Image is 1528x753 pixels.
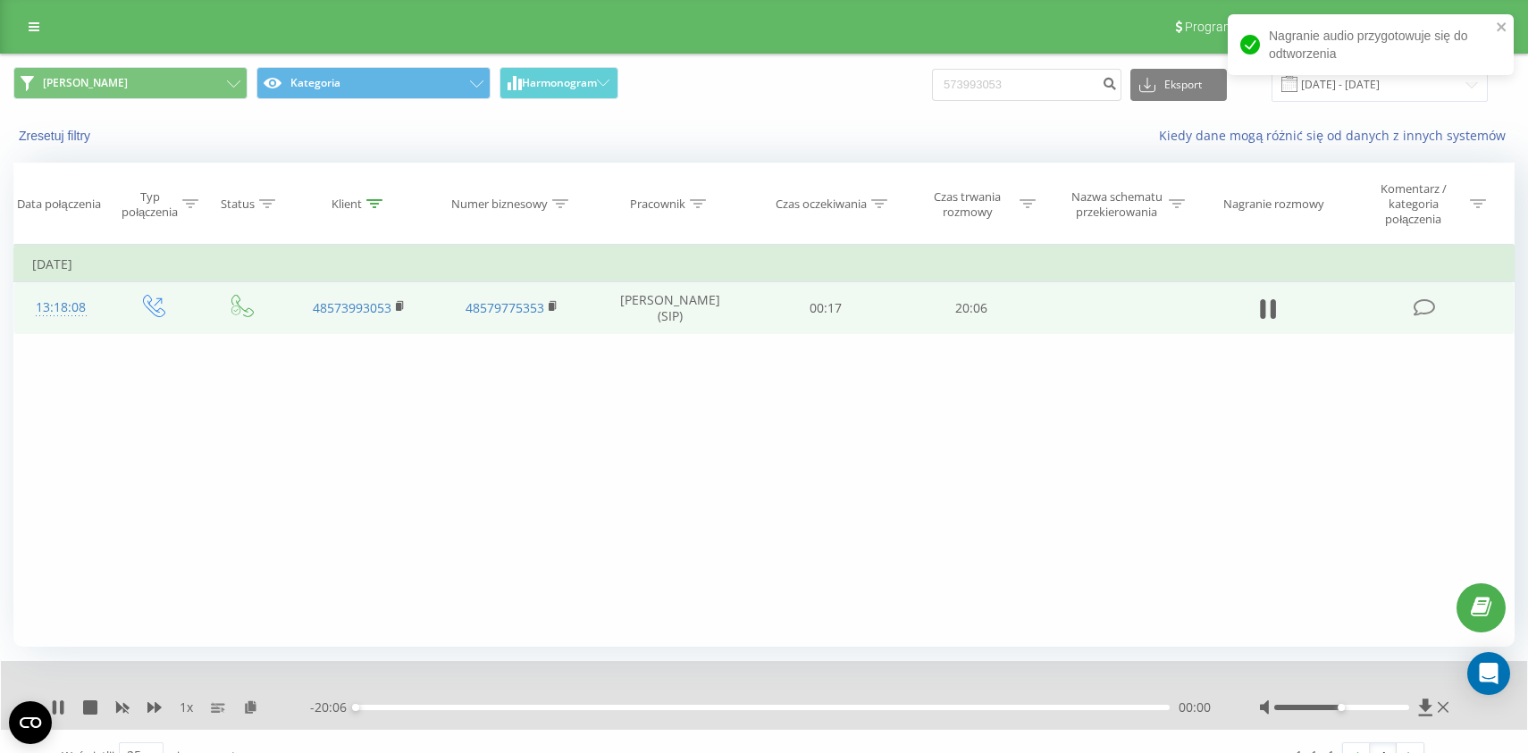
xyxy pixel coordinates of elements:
span: [PERSON_NAME] [43,76,128,90]
span: 1 x [180,699,193,716]
div: 13:18:08 [32,290,89,325]
td: [PERSON_NAME] (SIP) [588,282,752,334]
div: Data połączenia [17,197,101,212]
a: 48579775353 [466,299,544,316]
td: 20:06 [899,282,1045,334]
td: [DATE] [14,247,1515,282]
div: Nazwa schematu przekierowania [1069,189,1164,220]
div: Pracownik [630,197,685,212]
button: Harmonogram [500,67,618,99]
span: - 20:06 [310,699,356,716]
a: 48573993053 [313,299,391,316]
div: Klient [332,197,362,212]
div: Czas trwania rozmowy [919,189,1015,220]
span: Harmonogram [522,77,597,89]
button: [PERSON_NAME] [13,67,248,99]
td: 00:17 [752,282,899,334]
div: Numer biznesowy [451,197,548,212]
input: Wyszukiwanie według numeru [932,69,1121,101]
div: Komentarz / kategoria połączenia [1361,181,1465,227]
span: 00:00 [1179,699,1211,716]
button: Eksport [1130,69,1227,101]
button: close [1496,20,1508,37]
button: Kategoria [256,67,491,99]
div: Accessibility label [1339,704,1346,711]
div: Open Intercom Messenger [1467,652,1510,695]
div: Nagranie rozmowy [1223,197,1324,212]
div: Czas oczekiwania [776,197,867,212]
span: Program poleceń [1185,20,1280,34]
div: Typ połączenia [122,189,178,220]
div: Status [221,197,255,212]
div: Nagranie audio przygotowuje się do odtworzenia [1228,14,1514,75]
button: Open CMP widget [9,701,52,744]
div: Accessibility label [352,704,359,711]
button: Zresetuj filtry [13,128,99,144]
a: Kiedy dane mogą różnić się od danych z innych systemów [1159,127,1515,144]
